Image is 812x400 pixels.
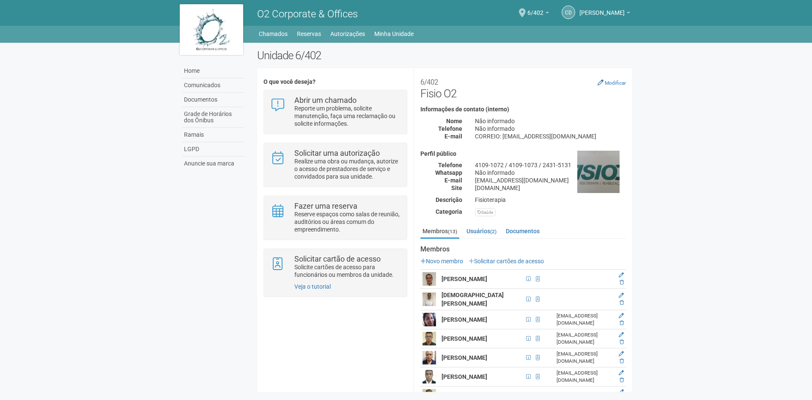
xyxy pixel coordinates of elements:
[527,11,549,17] a: 6/402
[294,105,401,127] p: Reporte um problema, solicite manutenção, faça uma reclamação ou solicite informações.
[294,210,401,233] p: Reserve espaços como salas de reunião, auditórios ou áreas comum do empreendimento.
[420,151,626,157] h4: Perfil público
[297,28,321,40] a: Reservas
[442,292,504,307] strong: [DEMOGRAPHIC_DATA][PERSON_NAME]
[422,313,436,326] img: user.png
[420,246,626,253] strong: Membros
[330,28,365,40] a: Autorizações
[557,350,612,365] div: [EMAIL_ADDRESS][DOMAIN_NAME]
[469,258,544,265] a: Solicitar cartões de acesso
[533,353,542,362] span: Cartão de acesso ativo
[257,8,358,20] span: O2 Corporate & Offices
[469,169,632,177] div: Não informado
[420,225,459,239] a: Membros(13)
[420,74,626,100] h2: Fisio O2
[562,6,575,19] a: Cd
[444,133,462,140] strong: E-mail
[451,185,462,191] strong: Site
[182,107,244,128] a: Grade de Horários dos Ônibus
[524,372,533,381] span: CPF 150.075.947-33
[420,78,438,86] small: 6/402
[557,312,612,327] div: [EMAIL_ADDRESS][DOMAIN_NAME]
[619,292,624,298] a: Editar membro
[533,315,542,324] span: Cartão de acesso ativo
[257,49,632,62] h2: Unidade 6/402
[598,79,626,86] a: Modificar
[475,208,496,216] div: Saúde
[420,106,626,113] h4: Informações de contato (interno)
[442,373,487,380] strong: [PERSON_NAME]
[469,125,632,132] div: Não informado
[504,225,542,237] a: Documentos
[442,316,487,323] strong: [PERSON_NAME]
[620,358,624,364] a: Excluir membro
[469,184,632,192] div: [DOMAIN_NAME]
[374,28,414,40] a: Minha Unidade
[182,64,244,78] a: Home
[180,4,243,55] img: logo.jpg
[619,272,624,278] a: Editar membro
[619,332,624,338] a: Editar membro
[524,334,533,343] span: CPF 155.601.647-63
[422,292,436,306] img: user.png
[294,149,380,157] strong: Solicitar uma autorização
[527,1,543,16] span: 6/402
[442,354,487,361] strong: [PERSON_NAME]
[469,177,632,184] div: [EMAIL_ADDRESS][DOMAIN_NAME]
[579,11,630,17] a: [PERSON_NAME]
[442,276,487,282] strong: [PERSON_NAME]
[438,162,462,168] strong: Telefone
[620,300,624,306] a: Excluir membro
[524,274,533,284] span: CPF 030.941.467-91
[533,372,542,381] span: Cartão de acesso ativo
[524,295,533,304] span: CPF 008.521.467-10
[182,93,244,107] a: Documentos
[420,258,463,265] a: Novo membro
[446,118,462,124] strong: Nome
[263,79,407,85] h4: O que você deseja?
[533,334,542,343] span: Cartão de acesso ativo
[435,169,462,176] strong: Whatsapp
[294,201,357,210] strong: Fazer uma reserva
[444,177,462,184] strong: E-mail
[469,117,632,125] div: Não informado
[294,263,401,279] p: Solicite cartões de acesso para funcionários ou membros da unidade.
[422,332,436,345] img: user.png
[620,279,624,285] a: Excluir membro
[438,125,462,132] strong: Telefone
[182,128,244,142] a: Ramais
[620,320,624,326] a: Excluir membro
[422,351,436,364] img: user.png
[557,331,612,346] div: [EMAIL_ADDRESS][DOMAIN_NAME]
[524,353,533,362] span: CPF 042.468.047-54
[469,132,632,140] div: CORREIO: [EMAIL_ADDRESS][DOMAIN_NAME]
[294,96,357,105] strong: Abrir um chamado
[490,229,497,234] small: (2)
[605,80,626,86] small: Modificar
[524,315,533,324] span: CPF 133.949.367-55
[270,149,400,180] a: Solicitar uma autorização Realize uma obra ou mudança, autorize o acesso de prestadores de serviç...
[182,157,244,171] a: Anuncie sua marca
[619,370,624,376] a: Editar membro
[619,389,624,395] a: Editar membro
[270,255,400,279] a: Solicitar cartão de acesso Solicite cartões de acesso para funcionários ou membros da unidade.
[620,339,624,345] a: Excluir membro
[469,196,632,204] div: Fisioterapia
[436,196,462,203] strong: Descrição
[442,335,487,342] strong: [PERSON_NAME]
[448,229,457,234] small: (13)
[464,225,499,237] a: Usuários(2)
[577,151,620,193] img: business.png
[294,157,401,180] p: Realize uma obra ou mudança, autorize o acesso de prestadores de serviço e convidados para sua un...
[182,142,244,157] a: LGPD
[469,161,632,169] div: 4109-1072 / 4109-1073 / 2431-5131
[182,78,244,93] a: Comunicados
[579,1,625,16] span: Cristine da Silva Covinha
[557,370,612,384] div: [EMAIL_ADDRESS][DOMAIN_NAME]
[533,295,542,304] span: Cartão de acesso ativo
[422,370,436,383] img: user.png
[619,313,624,319] a: Editar membro
[619,351,624,357] a: Editar membro
[436,208,462,215] strong: Categoria
[294,283,331,290] a: Veja o tutorial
